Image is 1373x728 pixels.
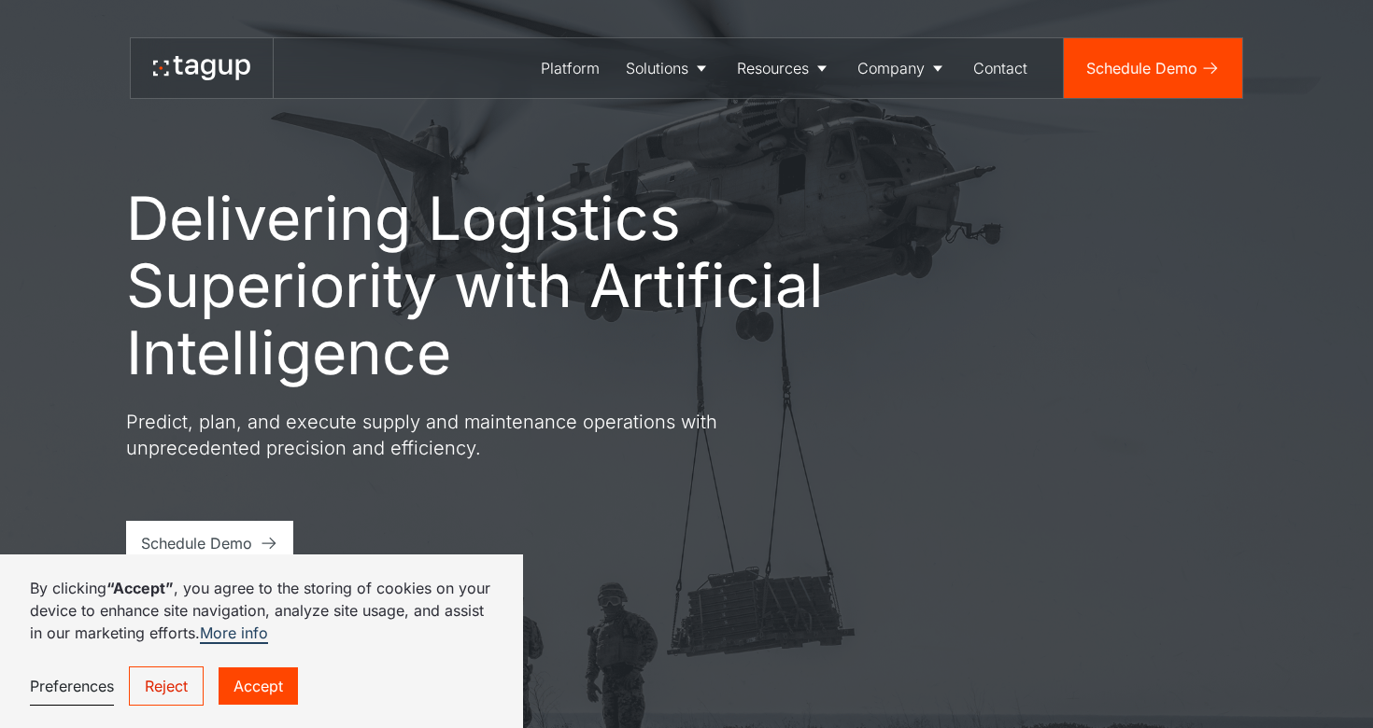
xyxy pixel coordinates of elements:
[973,57,1027,79] div: Contact
[626,57,688,79] div: Solutions
[30,577,493,644] p: By clicking , you agree to the storing of cookies on your device to enhance site navigation, anal...
[30,667,114,706] a: Preferences
[1086,57,1197,79] div: Schedule Demo
[126,409,799,461] p: Predict, plan, and execute supply and maintenance operations with unprecedented precision and eff...
[219,667,298,705] a: Accept
[106,579,174,597] strong: “Accept”
[613,38,724,98] a: Solutions
[844,38,960,98] a: Company
[528,38,613,98] a: Platform
[960,38,1040,98] a: Contact
[200,623,268,644] a: More info
[737,57,809,79] div: Resources
[141,532,252,554] div: Schedule Demo
[129,666,204,706] a: Reject
[857,57,925,79] div: Company
[1064,38,1242,98] a: Schedule Demo
[126,521,293,566] a: Schedule Demo
[126,185,911,386] h1: Delivering Logistics Superiority with Artificial Intelligence
[724,38,844,98] a: Resources
[541,57,600,79] div: Platform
